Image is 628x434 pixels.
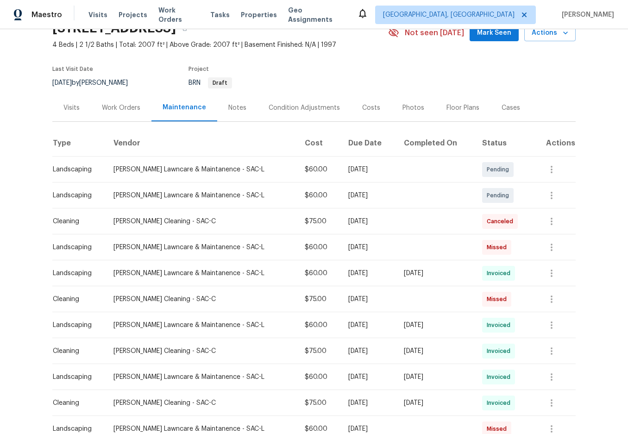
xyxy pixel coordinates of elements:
[188,80,232,86] span: BRN
[487,346,514,356] span: Invoiced
[487,424,510,434] span: Missed
[52,66,93,72] span: Last Visit Date
[487,165,513,174] span: Pending
[52,80,72,86] span: [DATE]
[102,103,140,113] div: Work Orders
[475,131,533,157] th: Status
[53,295,99,304] div: Cleaning
[305,243,333,252] div: $60.00
[113,346,290,356] div: [PERSON_NAME] Cleaning - SAC-C
[241,10,277,19] span: Properties
[53,269,99,278] div: Landscaping
[113,295,290,304] div: [PERSON_NAME] Cleaning - SAC-C
[305,346,333,356] div: $75.00
[348,243,389,252] div: [DATE]
[404,372,468,382] div: [DATE]
[470,25,519,42] button: Mark Seen
[53,398,99,408] div: Cleaning
[305,295,333,304] div: $75.00
[52,40,388,50] span: 4 Beds | 2 1/2 Baths | Total: 2007 ft² | Above Grade: 2007 ft² | Basement Finished: N/A | 1997
[88,10,107,19] span: Visits
[404,398,468,408] div: [DATE]
[113,217,290,226] div: [PERSON_NAME] Cleaning - SAC-C
[113,424,290,434] div: [PERSON_NAME] Lawncare & Maintanence - SAC-L
[288,6,346,24] span: Geo Assignments
[53,217,99,226] div: Cleaning
[113,191,290,200] div: [PERSON_NAME] Lawncare & Maintanence - SAC-L
[487,398,514,408] span: Invoiced
[487,217,517,226] span: Canceled
[305,424,333,434] div: $60.00
[53,372,99,382] div: Landscaping
[348,321,389,330] div: [DATE]
[383,10,515,19] span: [GEOGRAPHIC_DATA], [GEOGRAPHIC_DATA]
[113,269,290,278] div: [PERSON_NAME] Lawncare & Maintanence - SAC-L
[113,372,290,382] div: [PERSON_NAME] Lawncare & Maintanence - SAC-L
[119,10,147,19] span: Projects
[113,398,290,408] div: [PERSON_NAME] Cleaning - SAC-C
[158,6,199,24] span: Work Orders
[502,103,520,113] div: Cases
[396,131,475,157] th: Completed On
[163,103,206,112] div: Maintenance
[305,217,333,226] div: $75.00
[348,269,389,278] div: [DATE]
[348,165,389,174] div: [DATE]
[53,165,99,174] div: Landscaping
[348,217,389,226] div: [DATE]
[305,372,333,382] div: $60.00
[106,131,297,157] th: Vendor
[487,269,514,278] span: Invoiced
[305,165,333,174] div: $60.00
[53,191,99,200] div: Landscaping
[341,131,396,157] th: Due Date
[487,295,510,304] span: Missed
[210,12,230,18] span: Tasks
[305,398,333,408] div: $75.00
[53,243,99,252] div: Landscaping
[269,103,340,113] div: Condition Adjustments
[533,131,576,157] th: Actions
[188,66,209,72] span: Project
[53,346,99,356] div: Cleaning
[63,103,80,113] div: Visits
[52,77,139,88] div: by [PERSON_NAME]
[305,321,333,330] div: $60.00
[362,103,380,113] div: Costs
[404,269,468,278] div: [DATE]
[228,103,246,113] div: Notes
[53,424,99,434] div: Landscaping
[402,103,424,113] div: Photos
[446,103,479,113] div: Floor Plans
[487,191,513,200] span: Pending
[348,398,389,408] div: [DATE]
[404,346,468,356] div: [DATE]
[305,269,333,278] div: $60.00
[305,191,333,200] div: $60.00
[297,131,340,157] th: Cost
[209,80,231,86] span: Draft
[532,27,568,39] span: Actions
[558,10,614,19] span: [PERSON_NAME]
[53,321,99,330] div: Landscaping
[487,321,514,330] span: Invoiced
[487,243,510,252] span: Missed
[348,191,389,200] div: [DATE]
[348,346,389,356] div: [DATE]
[113,165,290,174] div: [PERSON_NAME] Lawncare & Maintanence - SAC-L
[348,295,389,304] div: [DATE]
[52,131,106,157] th: Type
[487,372,514,382] span: Invoiced
[348,424,389,434] div: [DATE]
[405,28,464,38] span: Not seen [DATE]
[404,321,468,330] div: [DATE]
[52,24,176,33] h2: [STREET_ADDRESS]
[348,372,389,382] div: [DATE]
[113,243,290,252] div: [PERSON_NAME] Lawncare & Maintanence - SAC-L
[477,27,511,39] span: Mark Seen
[524,25,576,42] button: Actions
[31,10,62,19] span: Maestro
[113,321,290,330] div: [PERSON_NAME] Lawncare & Maintanence - SAC-L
